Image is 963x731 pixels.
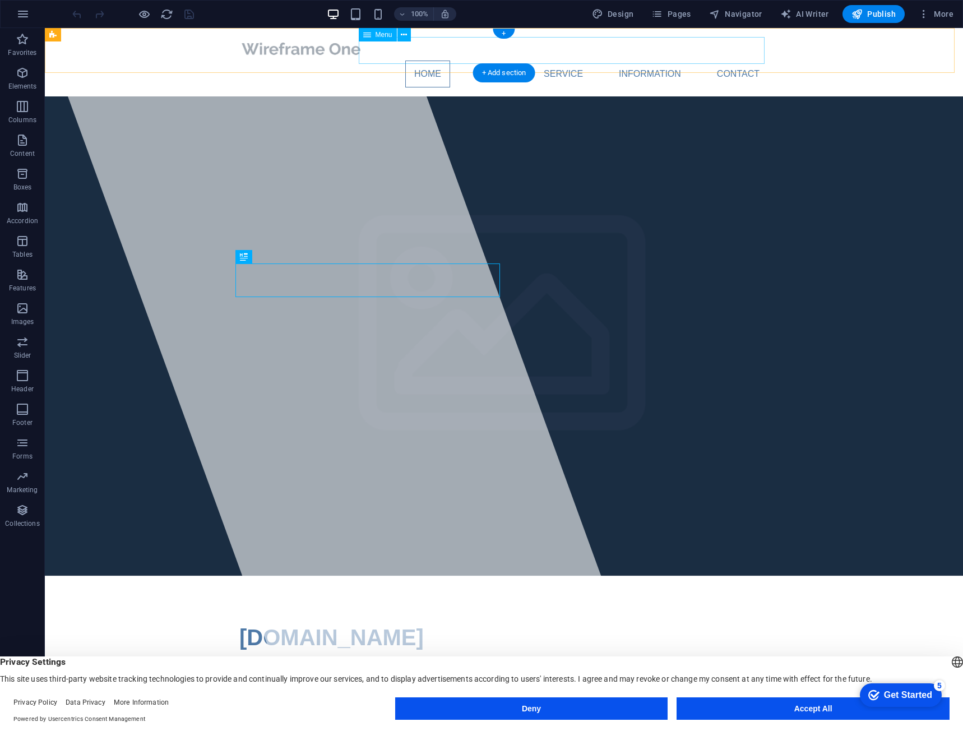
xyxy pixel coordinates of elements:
[9,284,36,293] p: Features
[14,351,31,360] p: Slider
[780,8,829,20] span: AI Writer
[651,8,691,20] span: Pages
[851,8,896,20] span: Publish
[9,6,91,29] div: Get Started 5 items remaining, 0% complete
[842,5,905,23] button: Publish
[918,8,953,20] span: More
[376,31,392,38] span: Menu
[11,317,34,326] p: Images
[394,7,434,21] button: 100%
[10,149,35,158] p: Content
[8,48,36,57] p: Favorites
[776,5,834,23] button: AI Writer
[160,8,173,21] i: Reload page
[411,7,429,21] h6: 100%
[7,485,38,494] p: Marketing
[12,418,33,427] p: Footer
[12,452,33,461] p: Forms
[195,597,379,622] span: [DOMAIN_NAME]
[592,8,634,20] span: Design
[914,5,958,23] button: More
[8,82,37,91] p: Elements
[11,385,34,394] p: Header
[160,7,173,21] button: reload
[705,5,767,23] button: Navigator
[13,183,32,192] p: Boxes
[8,115,36,124] p: Columns
[83,2,94,13] div: 5
[587,5,638,23] button: Design
[137,7,151,21] button: Click here to leave preview mode and continue editing
[473,63,535,82] div: + Add section
[647,5,695,23] button: Pages
[7,216,38,225] p: Accordion
[33,12,81,22] div: Get Started
[440,9,450,19] i: On resize automatically adjust zoom level to fit chosen device.
[493,29,515,39] div: +
[5,519,39,528] p: Collections
[709,8,762,20] span: Navigator
[12,250,33,259] p: Tables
